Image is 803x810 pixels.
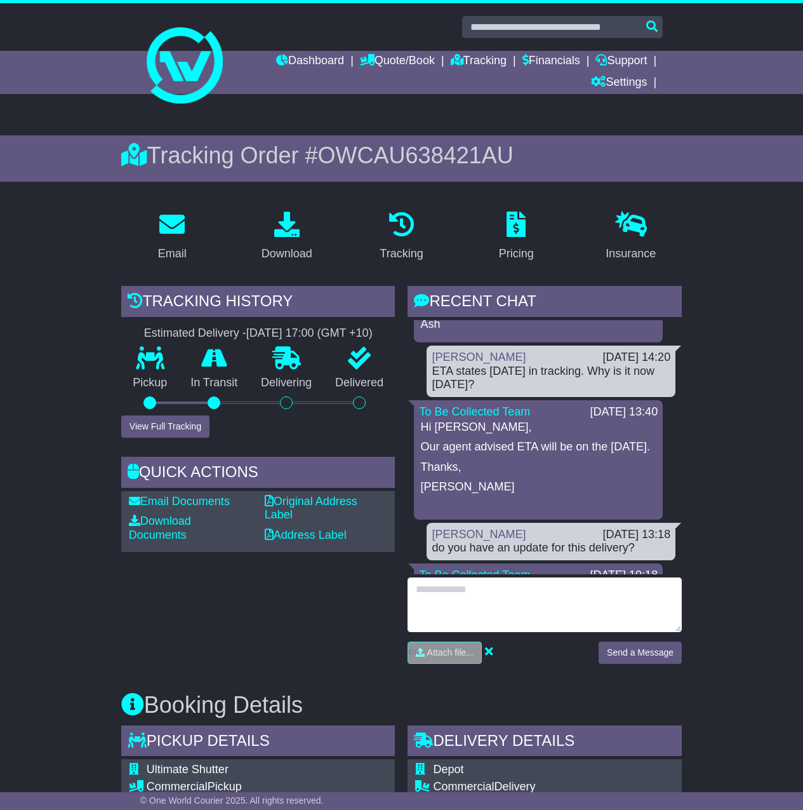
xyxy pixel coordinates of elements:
[121,726,395,760] div: Pickup Details
[276,51,344,72] a: Dashboard
[602,351,670,365] div: [DATE] 14:20
[590,405,658,419] div: [DATE] 13:40
[158,245,187,262] div: Email
[121,457,395,491] div: Quick Actions
[253,207,321,267] a: Download
[324,376,395,390] p: Delivered
[599,642,682,664] button: Send a Message
[265,495,357,522] a: Original Address Label
[433,763,463,776] span: Depot
[419,569,530,581] a: To Be Collected Team
[499,245,534,262] div: Pricing
[179,376,249,390] p: In Transit
[318,142,514,168] span: OWCAU638421AU
[602,528,670,542] div: [DATE] 13:18
[606,245,656,262] div: Insurance
[451,51,507,72] a: Tracking
[246,327,373,341] div: [DATE] 17:00 (GMT +10)
[147,780,208,793] span: Commercial
[491,207,542,267] a: Pricing
[121,142,682,169] div: Tracking Order #
[420,461,656,475] p: Thanks,
[140,795,324,806] span: © One World Courier 2025. All rights reserved.
[121,286,395,320] div: Tracking history
[432,351,526,363] a: [PERSON_NAME]
[121,692,682,718] h3: Booking Details
[420,421,656,435] p: Hi [PERSON_NAME],
[121,327,395,341] div: Estimated Delivery -
[129,515,191,541] a: Download Documents
[371,207,431,267] a: Tracking
[150,207,195,267] a: Email
[147,763,229,776] span: Ultimate Shutter
[262,245,312,262] div: Download
[408,726,682,760] div: Delivery Details
[265,529,347,541] a: Address Label
[590,569,658,583] div: [DATE] 10:18
[408,286,682,320] div: RECENT CHAT
[129,495,230,508] a: Email Documents
[522,51,580,72] a: Financials
[147,780,388,794] div: Pickup
[380,245,423,262] div: Tracking
[595,51,647,72] a: Support
[121,376,179,390] p: Pickup
[597,207,664,267] a: Insurance
[433,780,494,793] span: Commercial
[420,440,656,454] p: Our agent advised ETA will be on the [DATE].
[121,415,209,438] button: View Full Tracking
[419,405,530,418] a: To Be Collected Team
[420,480,656,494] p: [PERSON_NAME]
[591,72,647,94] a: Settings
[432,541,670,555] div: do you have an update for this delivery?
[249,376,324,390] p: Delivering
[432,365,670,392] div: ETA states [DATE] in tracking. Why is it now [DATE]?
[360,51,435,72] a: Quote/Book
[433,780,652,794] div: Delivery
[432,528,526,541] a: [PERSON_NAME]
